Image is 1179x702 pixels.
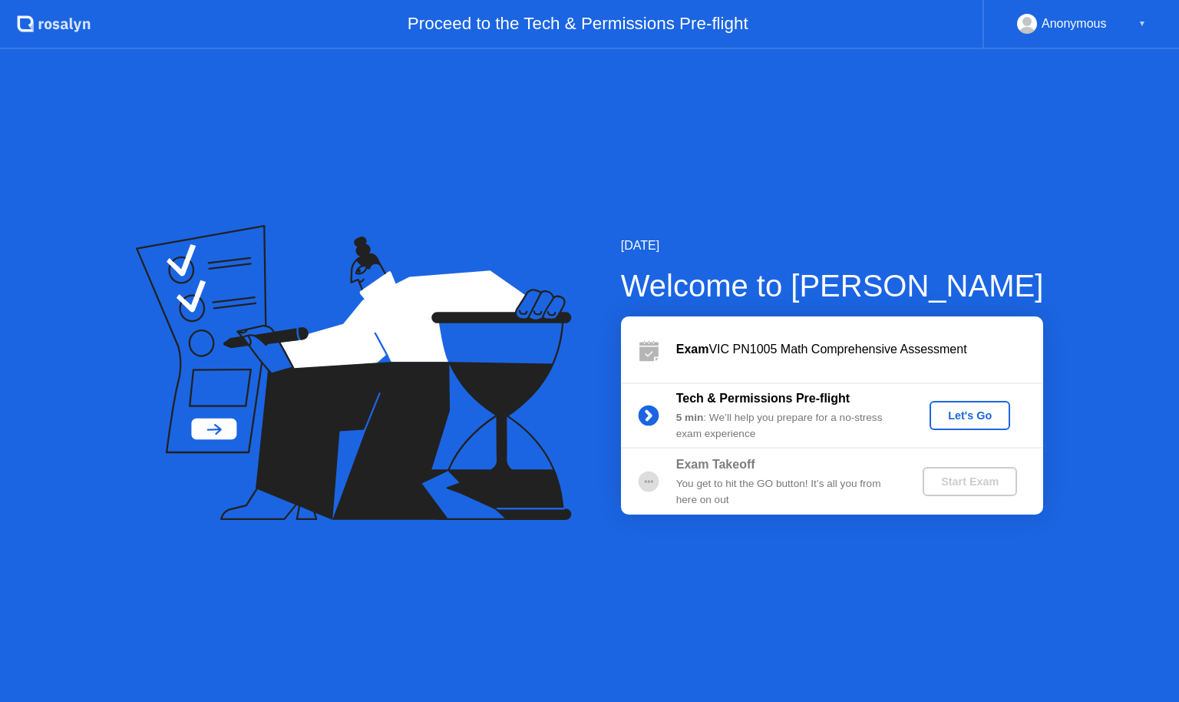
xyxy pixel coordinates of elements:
b: Exam Takeoff [676,458,755,471]
div: ▼ [1138,14,1146,34]
div: Start Exam [929,475,1011,488]
div: Let's Go [936,409,1004,422]
div: You get to hit the GO button! It’s all you from here on out [676,476,897,508]
div: Anonymous [1042,14,1107,34]
b: Tech & Permissions Pre-flight [676,392,850,405]
b: Exam [676,343,709,356]
button: Start Exam [923,467,1017,496]
div: [DATE] [621,237,1044,255]
b: 5 min [676,412,704,423]
div: VIC PN1005 Math Comprehensive Assessment [676,340,1043,359]
button: Let's Go [930,401,1010,430]
div: Welcome to [PERSON_NAME] [621,263,1044,309]
div: : We’ll help you prepare for a no-stress exam experience [676,410,897,442]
